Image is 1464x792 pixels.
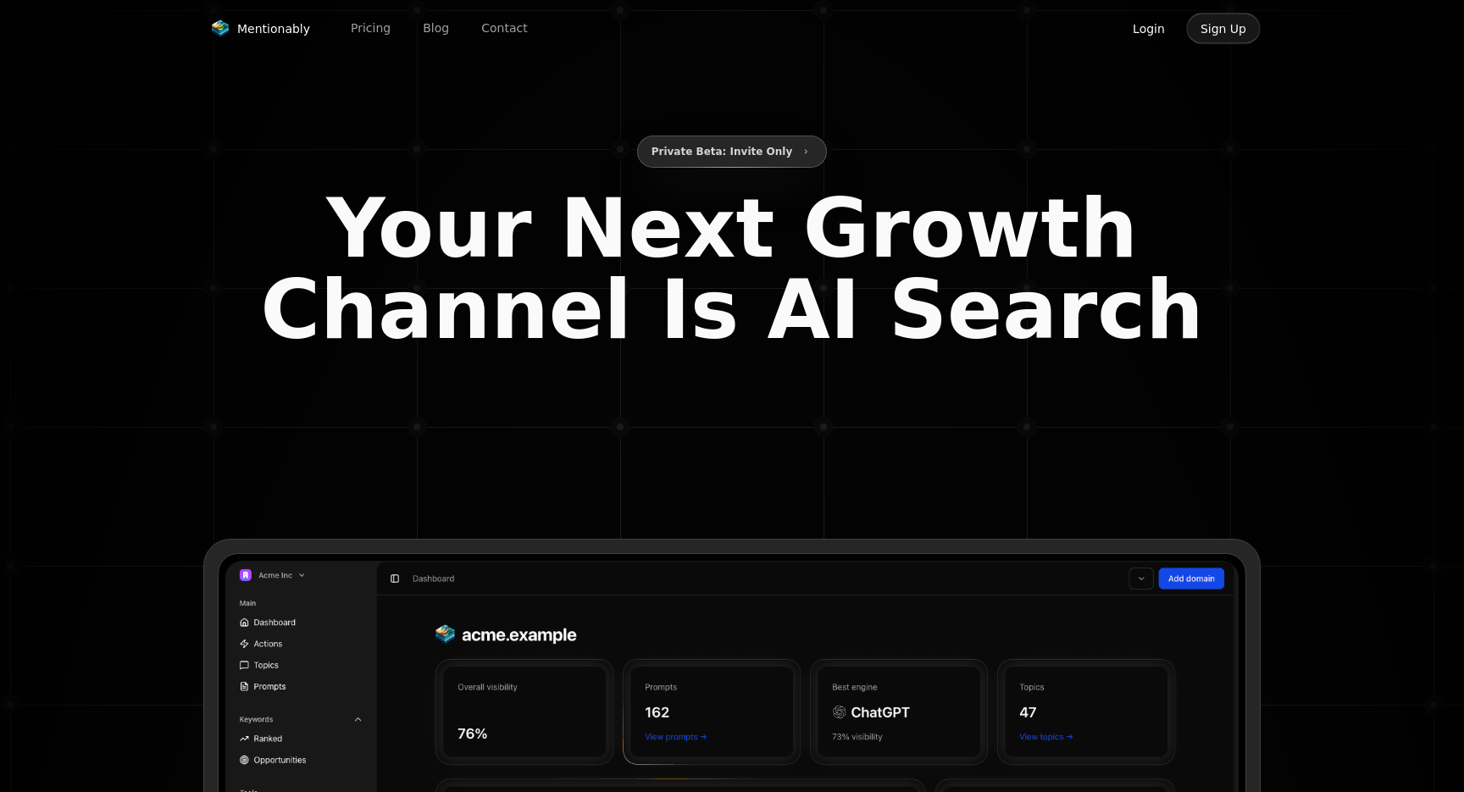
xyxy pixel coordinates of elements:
button: Login [1118,13,1179,45]
span: Your Next Growth Channel Is AI Search [244,188,1220,351]
a: Contact [468,15,541,42]
a: Blog [409,15,463,42]
span: Private Beta: Invite Only [652,141,793,162]
img: Mentionably logo [210,20,230,37]
a: Pricing [337,15,404,42]
a: Mentionably [203,17,317,41]
button: Private Beta: Invite Only [637,136,828,168]
span: Mentionably [237,20,310,37]
button: Sign Up [1186,13,1261,45]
